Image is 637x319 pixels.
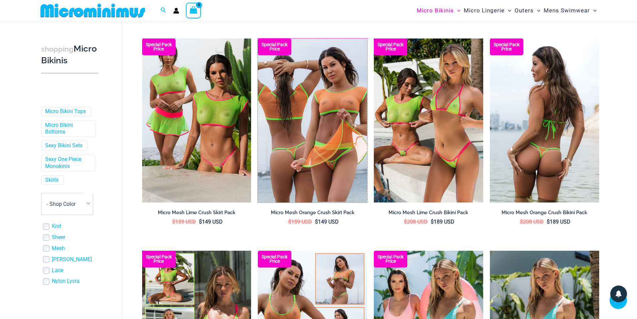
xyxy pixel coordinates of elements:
bdi: 159 USD [172,219,196,225]
span: $ [431,219,434,225]
a: Account icon link [173,8,179,14]
span: $ [288,219,291,225]
span: Mens Swimwear [544,2,590,19]
a: Micro BikinisMenu ToggleMenu Toggle [415,2,462,19]
nav: Site Navigation [414,1,600,20]
b: Special Pack Price [258,255,291,263]
span: $ [199,219,202,225]
span: shopping [41,45,74,53]
span: $ [172,219,175,225]
a: Skirt Pack Lime Micro Mesh Lime Crush 366 Crop Top 511 skirt 04Micro Mesh Lime Crush 366 Crop Top... [142,38,251,203]
span: $ [404,219,407,225]
a: Lace [52,267,63,274]
a: Micro Bikini Tops [45,108,86,115]
bdi: 208 USD [520,219,544,225]
a: Sheer [52,234,65,241]
h2: Micro Mesh Orange Crush Bikini Pack [490,210,599,216]
a: Bikini Pack Lime Micro Mesh Lime Crush 366 Crop Top 456 Micro 05Micro Mesh Lime Crush 366 Crop To... [374,38,483,203]
a: Mens SwimwearMenu ToggleMenu Toggle [542,2,598,19]
bdi: 208 USD [404,219,428,225]
b: Special Pack Price [142,255,176,263]
bdi: 159 USD [288,219,312,225]
b: Special Pack Price [374,255,407,263]
a: Sexy One Piece Monokinis [45,156,91,170]
img: Skirt Pack Orange [258,38,367,203]
span: $ [315,219,318,225]
h2: Micro Mesh Orange Crush Skirt Pack [258,210,367,216]
a: Micro Bikini Bottoms [45,122,91,136]
a: View Shopping Cart, empty [186,3,201,18]
span: Menu Toggle [534,2,540,19]
a: Micro Mesh Lime Crush Bikini Pack [374,210,483,218]
b: Special Pack Price [374,43,407,51]
bdi: 149 USD [199,219,223,225]
bdi: 189 USD [547,219,570,225]
span: - Shop Color [47,201,76,207]
h2: Micro Mesh Lime Crush Skirt Pack [142,210,251,216]
span: Menu Toggle [454,2,460,19]
span: $ [520,219,523,225]
img: Bikini Pack Lime [374,38,483,203]
h2: Micro Mesh Lime Crush Bikini Pack [374,210,483,216]
a: [PERSON_NAME] [52,256,92,263]
img: Skirt Pack Lime [142,38,251,203]
b: Special Pack Price [142,43,176,51]
span: Menu Toggle [590,2,597,19]
span: Menu Toggle [505,2,511,19]
a: Micro Mesh Orange Crush Skirt Pack [258,210,367,218]
a: Micro Mesh Lime Crush Skirt Pack [142,210,251,218]
a: Micro LingerieMenu ToggleMenu Toggle [462,2,513,19]
a: OutersMenu ToggleMenu Toggle [513,2,542,19]
bdi: 189 USD [431,219,454,225]
a: Knit [52,223,61,230]
a: Sexy Bikini Sets [45,143,83,150]
b: Special Pack Price [258,43,291,51]
span: Micro Bikinis [417,2,454,19]
span: Micro Lingerie [464,2,505,19]
a: Search icon link [161,6,167,15]
img: MM SHOP LOGO FLAT [38,3,148,18]
a: Skirts [45,177,59,184]
a: Mesh [52,245,65,252]
a: Bikini Pack Orange Micro Mesh Orange Crush 312 Tri Top 456 Micro 02Micro Mesh Orange Crush 312 Tr... [490,38,599,203]
span: - Shop Color [41,193,93,215]
h3: Micro Bikinis [41,43,98,66]
a: Nylon Lycra [52,278,80,285]
span: Outers [515,2,534,19]
bdi: 149 USD [315,219,339,225]
b: Special Pack Price [490,43,523,51]
img: Micro Mesh Orange Crush 312 Tri Top 456 Micro 02 [490,38,599,203]
a: Skirt Pack Orange Micro Mesh Orange Crush 366 Crop Top 511 Skirt 03Micro Mesh Orange Crush 366 Cr... [258,38,367,203]
a: Micro Mesh Orange Crush Bikini Pack [490,210,599,218]
span: $ [547,219,550,225]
